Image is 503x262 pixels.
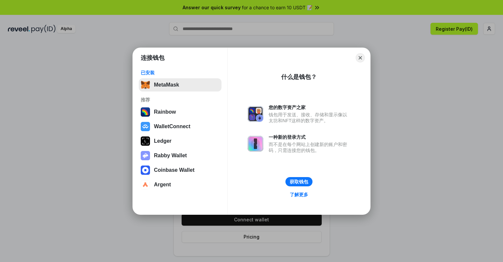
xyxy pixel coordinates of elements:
div: Ledger [154,138,171,144]
div: Argent [154,182,171,188]
a: 了解更多 [286,190,312,199]
button: Ledger [139,134,222,148]
button: MetaMask [139,78,222,92]
div: 而不是在每个网站上创建新的账户和密码，只需连接您的钱包。 [269,141,350,153]
button: Rainbow [139,105,222,119]
div: 获取钱包 [290,179,308,185]
img: svg+xml,%3Csvg%20xmlns%3D%22http%3A%2F%2Fwww.w3.org%2F2000%2Fsvg%22%20width%3D%2228%22%20height%3... [141,136,150,146]
button: 获取钱包 [285,177,312,186]
div: WalletConnect [154,124,191,130]
img: svg+xml,%3Csvg%20width%3D%2228%22%20height%3D%2228%22%20viewBox%3D%220%200%2028%2028%22%20fill%3D... [141,122,150,131]
div: 什么是钱包？ [281,73,317,81]
div: 推荐 [141,97,220,103]
div: Rabby Wallet [154,153,187,159]
button: Argent [139,178,222,191]
h1: 连接钱包 [141,54,164,62]
div: 您的数字资产之家 [269,104,350,110]
button: Coinbase Wallet [139,164,222,177]
img: svg+xml,%3Csvg%20width%3D%22120%22%20height%3D%22120%22%20viewBox%3D%220%200%20120%20120%22%20fil... [141,107,150,117]
img: svg+xml,%3Csvg%20xmlns%3D%22http%3A%2F%2Fwww.w3.org%2F2000%2Fsvg%22%20fill%3D%22none%22%20viewBox... [141,151,150,160]
div: Coinbase Wallet [154,167,194,173]
button: Close [356,53,365,62]
div: Rainbow [154,109,176,115]
div: 已安装 [141,70,220,76]
img: svg+xml,%3Csvg%20width%3D%2228%22%20height%3D%2228%22%20viewBox%3D%220%200%2028%2028%22%20fill%3D... [141,180,150,189]
div: 了解更多 [290,192,308,198]
img: svg+xml,%3Csvg%20fill%3D%22none%22%20height%3D%2233%22%20viewBox%3D%220%200%2035%2033%22%20width%... [141,80,150,90]
div: MetaMask [154,82,179,88]
img: svg+xml,%3Csvg%20width%3D%2228%22%20height%3D%2228%22%20viewBox%3D%220%200%2028%2028%22%20fill%3D... [141,166,150,175]
button: WalletConnect [139,120,222,133]
img: svg+xml,%3Csvg%20xmlns%3D%22http%3A%2F%2Fwww.w3.org%2F2000%2Fsvg%22%20fill%3D%22none%22%20viewBox... [248,136,263,152]
div: 钱包用于发送、接收、存储和显示像以太坊和NFT这样的数字资产。 [269,112,350,124]
img: svg+xml,%3Csvg%20xmlns%3D%22http%3A%2F%2Fwww.w3.org%2F2000%2Fsvg%22%20fill%3D%22none%22%20viewBox... [248,106,263,122]
div: 一种新的登录方式 [269,134,350,140]
button: Rabby Wallet [139,149,222,162]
